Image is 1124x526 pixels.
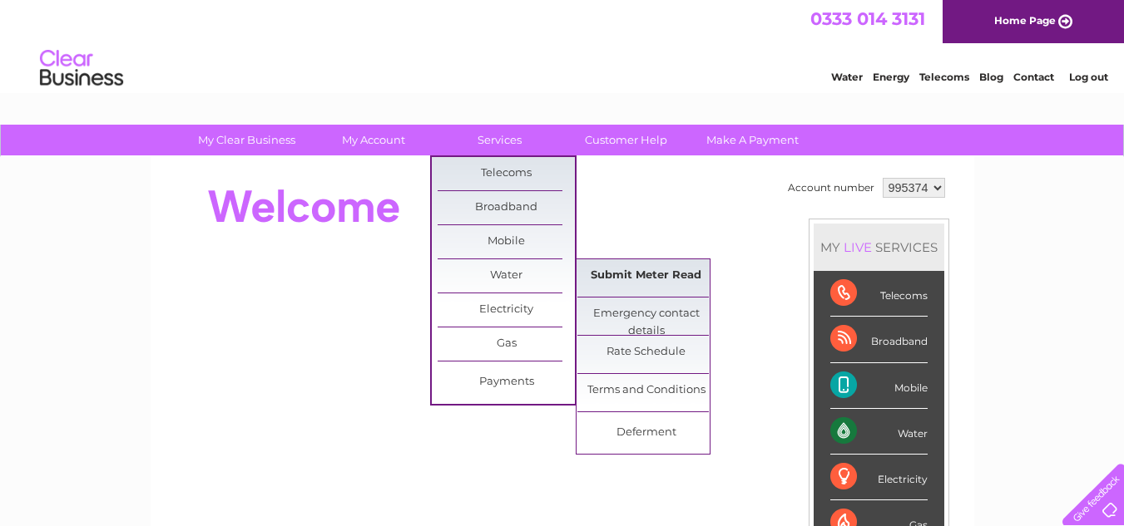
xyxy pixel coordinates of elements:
[873,71,909,83] a: Energy
[557,125,695,155] a: Customer Help
[305,125,442,155] a: My Account
[577,374,715,407] a: Terms and Conditions
[810,8,925,29] a: 0333 014 3131
[39,43,124,94] img: logo.png
[178,125,315,155] a: My Clear Business
[438,366,575,399] a: Payments
[1069,71,1108,83] a: Log out
[438,259,575,292] a: Water
[577,336,715,369] a: Rate Schedule
[438,293,575,327] a: Electricity
[919,71,969,83] a: Telecoms
[431,125,568,155] a: Services
[814,224,944,271] div: MY SERVICES
[830,455,928,500] div: Electricity
[438,157,575,190] a: Telecoms
[438,225,575,258] a: Mobile
[831,71,863,83] a: Water
[1013,71,1054,83] a: Contact
[830,271,928,317] div: Telecoms
[438,191,575,224] a: Broadband
[979,71,1003,83] a: Blog
[577,297,715,331] a: Emergency contact details
[170,9,956,81] div: Clear Business is a trading name of Verastar Limited (registered in [GEOGRAPHIC_DATA] No. 3667643...
[830,363,928,409] div: Mobile
[840,239,875,255] div: LIVE
[577,259,715,292] a: Submit Meter Read
[830,409,928,455] div: Water
[577,416,715,450] a: Deferment
[438,327,575,361] a: Gas
[684,125,821,155] a: Make A Payment
[830,317,928,362] div: Broadband
[784,174,879,202] td: Account number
